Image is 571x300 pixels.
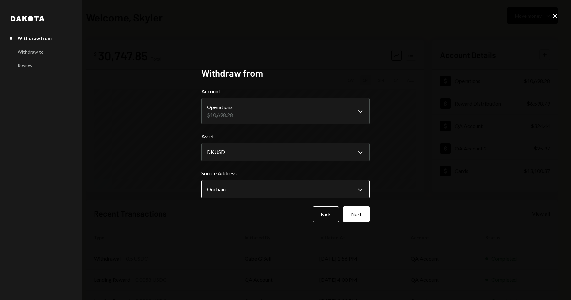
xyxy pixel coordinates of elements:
div: Review [18,63,33,68]
button: Asset [201,143,370,161]
label: Asset [201,132,370,140]
label: Source Address [201,169,370,177]
button: Back [313,206,339,222]
button: Next [343,206,370,222]
button: Account [201,98,370,124]
label: Account [201,87,370,95]
div: Withdraw from [18,35,52,41]
div: Withdraw to [18,49,44,55]
h2: Withdraw from [201,67,370,80]
button: Source Address [201,180,370,198]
